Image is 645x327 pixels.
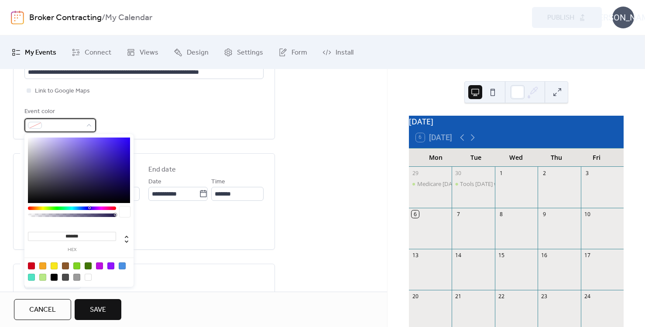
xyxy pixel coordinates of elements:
[272,39,314,65] a: Form
[583,169,591,177] div: 3
[65,39,118,65] a: Connect
[51,262,58,269] div: #F8E71C
[541,169,548,177] div: 2
[412,210,419,218] div: 6
[455,169,462,177] div: 30
[28,262,35,269] div: #D0021B
[73,274,80,281] div: #9B9B9B
[336,46,353,59] span: Install
[456,148,496,166] div: Tue
[612,7,634,28] div: [PERSON_NAME]
[28,274,35,281] div: #50E3C2
[14,299,71,320] button: Cancel
[140,46,158,59] span: Views
[96,262,103,269] div: #BD10E0
[292,46,307,59] span: Form
[536,148,576,166] div: Thu
[39,274,46,281] div: #B8E986
[316,39,360,65] a: Install
[105,10,152,26] b: My Calendar
[452,180,494,188] div: Tools Tuesday with Keith Gleason
[496,148,536,166] div: Wed
[237,46,263,59] span: Settings
[455,251,462,259] div: 14
[541,293,548,300] div: 23
[576,148,617,166] div: Fri
[5,39,63,65] a: My Events
[35,86,90,96] span: Link to Google Maps
[455,210,462,218] div: 7
[85,274,92,281] div: #FFFFFF
[29,305,56,315] span: Cancel
[416,148,456,166] div: Mon
[102,10,105,26] b: /
[417,180,518,188] div: Medicare [DATE] with [PERSON_NAME]
[29,10,102,26] a: Broker Contracting
[497,293,505,300] div: 22
[217,39,270,65] a: Settings
[497,210,505,218] div: 8
[11,10,24,24] img: logo
[541,210,548,218] div: 9
[211,177,225,187] span: Time
[28,248,116,252] label: hex
[62,274,69,281] div: #4A4A4A
[51,274,58,281] div: #000000
[25,46,56,59] span: My Events
[497,169,505,177] div: 1
[583,251,591,259] div: 17
[85,46,111,59] span: Connect
[90,305,106,315] span: Save
[497,251,505,259] div: 15
[412,293,419,300] div: 20
[409,180,452,188] div: Medicare Monday with Doug Carlson
[409,116,624,127] div: [DATE]
[167,39,215,65] a: Design
[75,299,121,320] button: Save
[62,262,69,269] div: #8B572A
[107,262,114,269] div: #9013FE
[583,210,591,218] div: 10
[541,251,548,259] div: 16
[412,251,419,259] div: 13
[24,107,94,117] div: Event color
[148,165,176,175] div: End date
[412,169,419,177] div: 29
[120,39,165,65] a: Views
[583,293,591,300] div: 24
[460,180,551,188] div: Tools [DATE] with [PERSON_NAME]
[148,177,161,187] span: Date
[73,262,80,269] div: #7ED321
[187,46,209,59] span: Design
[455,293,462,300] div: 21
[39,262,46,269] div: #F5A623
[119,262,126,269] div: #4A90E2
[85,262,92,269] div: #417505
